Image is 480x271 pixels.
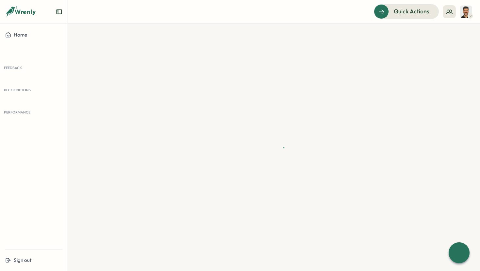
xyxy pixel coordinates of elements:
[56,8,62,15] button: Expand sidebar
[14,32,27,38] span: Home
[374,4,439,19] button: Quick Actions
[394,7,429,16] span: Quick Actions
[460,6,472,18] img: Sagar Verma
[14,257,32,263] span: Sign out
